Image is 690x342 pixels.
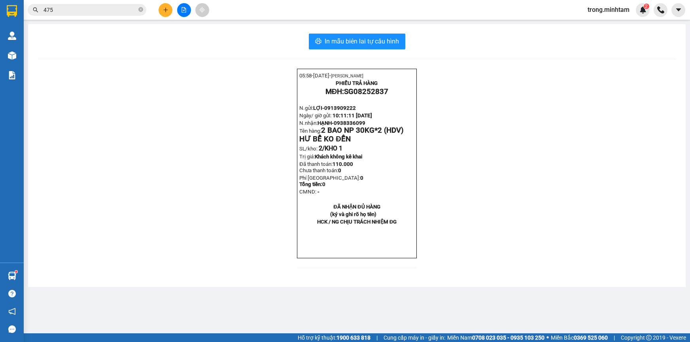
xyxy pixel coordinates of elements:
sup: 2 [644,4,649,9]
span: N.nhận: [299,120,365,126]
span: LỢI- [313,105,356,111]
span: Ngày/ giờ gửi: [299,113,331,118]
strong: 0369 525 060 [574,334,608,341]
span: 110.000 [333,161,353,167]
span: copyright [646,335,652,340]
button: aim [195,3,209,17]
span: | [376,333,378,342]
img: solution-icon [8,71,16,79]
span: Trị giá: [299,154,315,160]
span: 0 [322,181,325,187]
span: 2/ [319,145,342,152]
span: HẠNH- [318,120,334,126]
span: Chưa thanh toán: [299,167,341,173]
span: 0938336099 [334,120,365,126]
strong: 0708 023 035 - 0935 103 250 [472,334,544,341]
span: Tên hàng: [299,128,404,143]
span: - [318,189,319,195]
span: search [33,7,38,13]
span: 2 [645,4,648,9]
span: Cung cấp máy in - giấy in: [384,333,445,342]
span: 0 [338,167,341,173]
span: In mẫu biên lai tự cấu hình [325,36,399,46]
button: file-add [177,3,191,17]
img: logo-vxr [7,5,17,17]
sup: 1 [15,271,17,273]
img: phone-icon [657,6,664,13]
span: 05:58- [299,73,363,79]
span: 10:11:11 [DATE] [333,113,372,118]
img: warehouse-icon [8,51,16,60]
button: plus [159,3,172,17]
span: close-circle [138,7,143,12]
span: SG08252837 [344,87,388,96]
span: trong.minhtam [581,5,636,15]
span: notification [8,308,16,315]
span: Tổng tiền: [299,181,325,187]
span: Miền Nam [447,333,544,342]
span: ⚪️ [546,336,549,339]
button: printerIn mẫu biên lai tự cấu hình [309,34,405,49]
span: [PERSON_NAME] [331,73,363,79]
strong: (ký và ghi rõ họ tên) [330,211,376,217]
span: aim [199,7,205,13]
span: close-circle [138,6,143,14]
span: Hỗ trợ kỹ thuật: [298,333,371,342]
span: [DATE]- [313,73,363,79]
img: warehouse-icon [8,272,16,280]
span: Khách không kê khai [315,154,362,160]
span: printer [315,38,321,45]
span: 2 BAO NP 30KG*2 (HDV) HƯ BỂ KO ĐỀN [299,126,404,143]
span: 0913909222 [324,105,356,111]
img: warehouse-icon [8,32,16,40]
strong: 0 [299,175,363,187]
span: SL/kho: [299,146,318,152]
span: CMND: [299,189,316,195]
span: | [614,333,615,342]
span: caret-down [675,6,682,13]
span: Đã thanh toán: [299,161,353,173]
input: Tìm tên, số ĐT hoặc mã đơn [43,6,137,14]
strong: PHIẾU TRẢ HÀNG [336,80,378,86]
span: Phí [GEOGRAPHIC_DATA]: [299,175,363,187]
strong: 1900 633 818 [336,334,371,341]
span: message [8,325,16,333]
img: icon-new-feature [639,6,647,13]
span: HCK / NG CHỊU TRÁCH NHIỆM ĐG [317,219,397,225]
span: KHO 1 [325,145,342,152]
span: question-circle [8,290,16,297]
span: Miền Bắc [551,333,608,342]
strong: MĐH: [325,87,388,96]
span: file-add [181,7,187,13]
button: caret-down [671,3,685,17]
span: plus [163,7,168,13]
strong: ĐÃ NHẬN ĐỦ HÀNG [333,204,380,210]
span: N.gửi: [299,105,356,111]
